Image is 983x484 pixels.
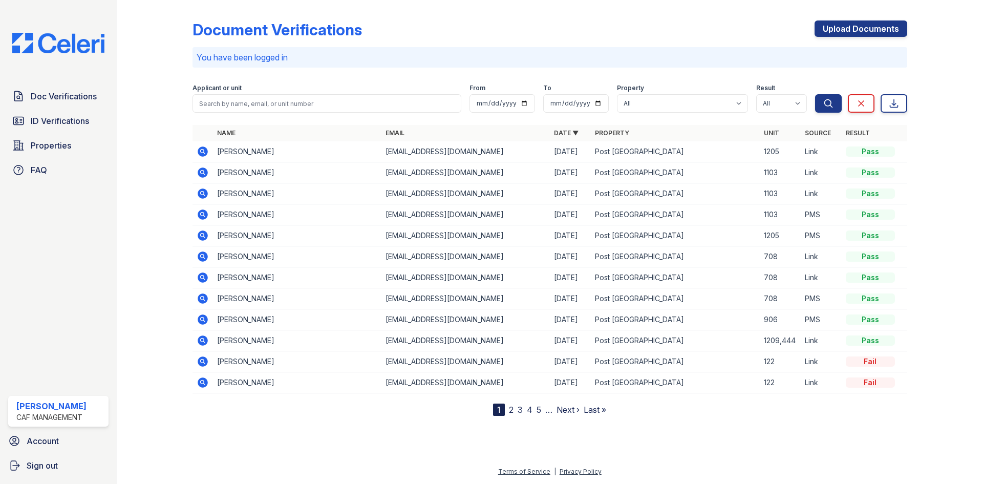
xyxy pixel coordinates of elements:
[591,225,759,246] td: Post [GEOGRAPHIC_DATA]
[584,405,606,415] a: Last »
[518,405,523,415] a: 3
[8,135,109,156] a: Properties
[760,309,801,330] td: 906
[193,84,242,92] label: Applicant or unit
[801,162,842,183] td: Link
[756,84,775,92] label: Result
[31,115,89,127] span: ID Verifications
[801,141,842,162] td: Link
[8,160,109,180] a: FAQ
[591,246,759,267] td: Post [GEOGRAPHIC_DATA]
[815,20,907,37] a: Upload Documents
[591,372,759,393] td: Post [GEOGRAPHIC_DATA]
[846,251,895,262] div: Pass
[591,330,759,351] td: Post [GEOGRAPHIC_DATA]
[16,400,87,412] div: [PERSON_NAME]
[193,94,461,113] input: Search by name, email, or unit number
[4,33,113,53] img: CE_Logo_Blue-a8612792a0a2168367f1c8372b55b34899dd931a85d93a1a3d3e32e68fde9ad4.png
[381,372,550,393] td: [EMAIL_ADDRESS][DOMAIN_NAME]
[381,183,550,204] td: [EMAIL_ADDRESS][DOMAIN_NAME]
[557,405,580,415] a: Next ›
[550,225,591,246] td: [DATE]
[543,84,551,92] label: To
[554,129,579,137] a: Date ▼
[550,162,591,183] td: [DATE]
[591,309,759,330] td: Post [GEOGRAPHIC_DATA]
[801,330,842,351] td: Link
[550,372,591,393] td: [DATE]
[550,267,591,288] td: [DATE]
[550,330,591,351] td: [DATE]
[846,188,895,199] div: Pass
[846,209,895,220] div: Pass
[760,162,801,183] td: 1103
[846,230,895,241] div: Pass
[381,309,550,330] td: [EMAIL_ADDRESS][DOMAIN_NAME]
[31,90,97,102] span: Doc Verifications
[801,309,842,330] td: PMS
[550,204,591,225] td: [DATE]
[595,129,629,137] a: Property
[801,225,842,246] td: PMS
[846,335,895,346] div: Pass
[801,288,842,309] td: PMS
[591,141,759,162] td: Post [GEOGRAPHIC_DATA]
[381,204,550,225] td: [EMAIL_ADDRESS][DOMAIN_NAME]
[760,246,801,267] td: 708
[213,330,381,351] td: [PERSON_NAME]
[213,141,381,162] td: [PERSON_NAME]
[381,225,550,246] td: [EMAIL_ADDRESS][DOMAIN_NAME]
[801,351,842,372] td: Link
[545,404,552,416] span: …
[591,267,759,288] td: Post [GEOGRAPHIC_DATA]
[591,183,759,204] td: Post [GEOGRAPHIC_DATA]
[4,431,113,451] a: Account
[764,129,779,137] a: Unit
[550,351,591,372] td: [DATE]
[760,183,801,204] td: 1103
[213,288,381,309] td: [PERSON_NAME]
[550,309,591,330] td: [DATE]
[801,372,842,393] td: Link
[381,330,550,351] td: [EMAIL_ADDRESS][DOMAIN_NAME]
[213,267,381,288] td: [PERSON_NAME]
[550,141,591,162] td: [DATE]
[16,412,87,423] div: CAF Management
[527,405,532,415] a: 4
[213,309,381,330] td: [PERSON_NAME]
[591,351,759,372] td: Post [GEOGRAPHIC_DATA]
[550,288,591,309] td: [DATE]
[801,183,842,204] td: Link
[213,351,381,372] td: [PERSON_NAME]
[213,162,381,183] td: [PERSON_NAME]
[846,356,895,367] div: Fail
[386,129,404,137] a: Email
[213,246,381,267] td: [PERSON_NAME]
[560,468,602,475] a: Privacy Policy
[31,139,71,152] span: Properties
[213,183,381,204] td: [PERSON_NAME]
[760,351,801,372] td: 122
[846,129,870,137] a: Result
[213,204,381,225] td: [PERSON_NAME]
[801,267,842,288] td: Link
[4,455,113,476] a: Sign out
[760,288,801,309] td: 708
[550,246,591,267] td: [DATE]
[27,435,59,447] span: Account
[213,372,381,393] td: [PERSON_NAME]
[8,111,109,131] a: ID Verifications
[846,272,895,283] div: Pass
[554,468,556,475] div: |
[846,314,895,325] div: Pass
[381,351,550,372] td: [EMAIL_ADDRESS][DOMAIN_NAME]
[381,288,550,309] td: [EMAIL_ADDRESS][DOMAIN_NAME]
[617,84,644,92] label: Property
[591,162,759,183] td: Post [GEOGRAPHIC_DATA]
[381,246,550,267] td: [EMAIL_ADDRESS][DOMAIN_NAME]
[193,20,362,39] div: Document Verifications
[498,468,550,475] a: Terms of Service
[537,405,541,415] a: 5
[846,167,895,178] div: Pass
